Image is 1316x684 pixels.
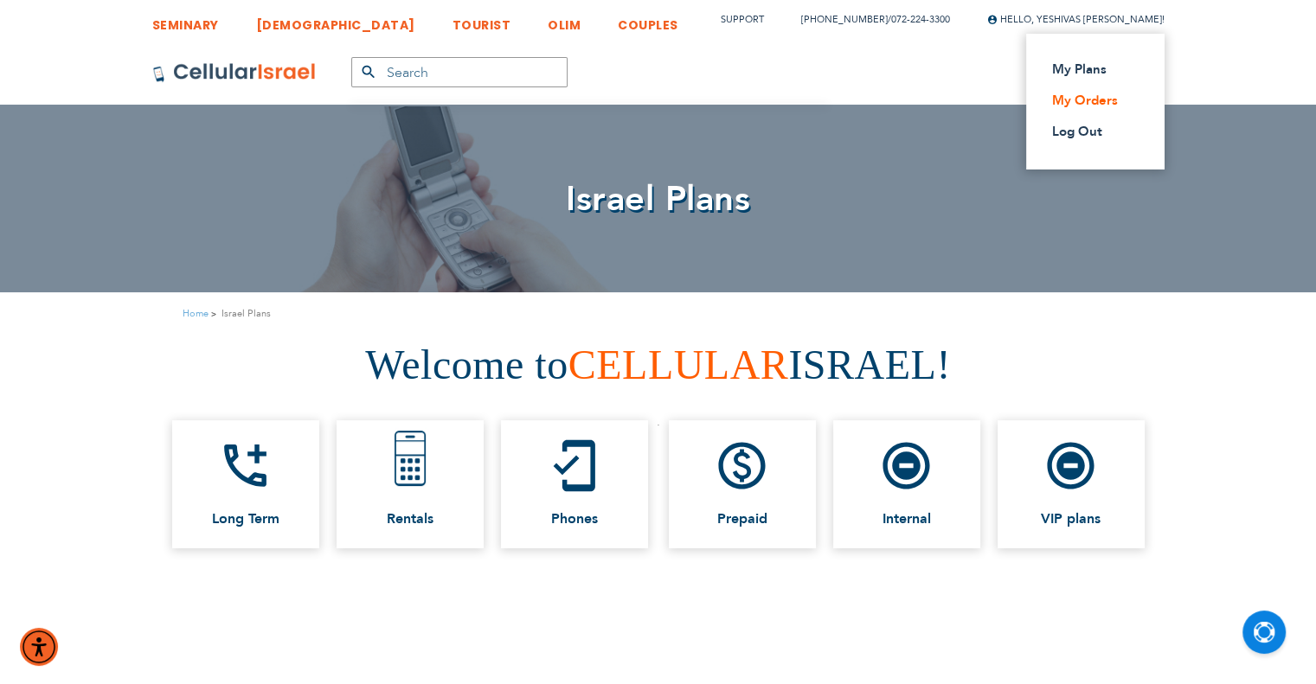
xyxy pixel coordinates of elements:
i: add_ic_call [217,438,273,494]
a: My Plans [1052,61,1128,78]
span: Internal [883,511,931,527]
i: mobile_friendly [546,438,602,494]
i: do_not_disturb_on_total_silence [1043,438,1099,494]
span: Phones [551,511,598,527]
h1: Welcome to ISRAEL! [13,336,1303,395]
strong: Israel Plans [221,305,271,322]
span: Prepaid [717,511,767,527]
a: [PHONE_NUMBER] [801,13,888,26]
a: add_ic_call Long Term [172,420,319,548]
a: Rentals [337,420,484,548]
ul: . [157,412,1160,557]
a: 072-224-3300 [891,13,950,26]
img: Cellular Israel Logo [152,62,317,83]
a: TOURIST [453,4,511,36]
div: Accessibility Menu [20,628,58,666]
a: [DEMOGRAPHIC_DATA] [256,4,415,36]
span: Hello, Yeshivas [PERSON_NAME]! [987,13,1165,26]
span: Rentals [387,511,433,527]
span: CELLULAR [568,342,789,387]
li: / [784,7,950,32]
span: Long Term [212,511,279,527]
a: paid Prepaid [669,420,816,548]
span: VIP plans [1041,511,1101,527]
a: Log Out [1052,123,1128,140]
a: Support [721,13,764,26]
a: mobile_friendly Phones [501,420,648,548]
i: paid [714,438,770,494]
a: do_not_disturb_on_total_silence VIP plans [998,420,1145,548]
a: OLIM [548,4,581,36]
a: Home [183,307,209,320]
a: do_not_disturb_on_total_silence Internal [833,420,980,548]
a: SEMINARY [152,4,219,36]
a: COUPLES [618,4,678,36]
i: do_not_disturb_on_total_silence [878,438,934,494]
a: My Orders [1052,92,1128,109]
span: Israel Plans [566,176,750,223]
input: Search [351,57,568,87]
